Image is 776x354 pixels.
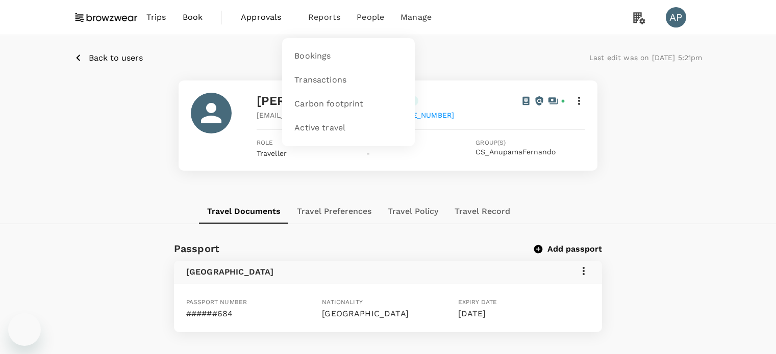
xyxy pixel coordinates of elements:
[357,11,384,23] span: People
[74,6,138,29] img: Browzwear Solutions Pte Ltd
[589,52,703,63] p: Last edit was on [DATE] 5:21pm
[288,92,409,116] a: Carbon footprint
[74,51,143,64] button: Back to users
[288,68,409,92] a: Transactions
[186,265,274,279] h6: [GEOGRAPHIC_DATA]
[475,138,585,148] span: Group(s)
[380,199,446,224] button: Travel Policy
[257,149,287,157] span: Traveller
[294,74,346,86] span: Transactions
[241,11,292,23] span: Approvals
[186,298,247,306] span: Passport number
[400,11,432,23] span: Manage
[294,50,331,62] span: Bookings
[257,94,359,108] span: [PERSON_NAME]
[366,138,476,148] span: Country
[446,199,518,224] button: Travel Record
[535,244,602,254] button: Add passport
[288,44,409,68] a: Bookings
[257,138,366,148] span: Role
[475,148,556,156] button: CS_AnupamaFernando
[174,240,219,257] h6: Passport
[146,11,166,23] span: Trips
[294,98,363,110] span: Carbon footprint
[366,149,370,157] span: -
[390,110,454,120] span: [PHONE_NUMBER]
[89,52,143,64] p: Back to users
[666,7,686,28] div: AP
[257,110,380,120] span: [EMAIL_ADDRESS][DOMAIN_NAME]
[199,199,289,224] button: Travel Documents
[294,122,345,134] span: Active travel
[289,199,380,224] button: Travel Preferences
[186,308,318,320] p: ######684
[458,308,590,320] p: [DATE]
[308,11,340,23] span: Reports
[183,11,203,23] span: Book
[458,298,497,306] span: Expiry date
[322,308,454,320] p: [GEOGRAPHIC_DATA]
[322,298,363,306] span: Nationality
[8,313,41,346] iframe: Button to launch messaging window
[288,116,409,140] a: Active travel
